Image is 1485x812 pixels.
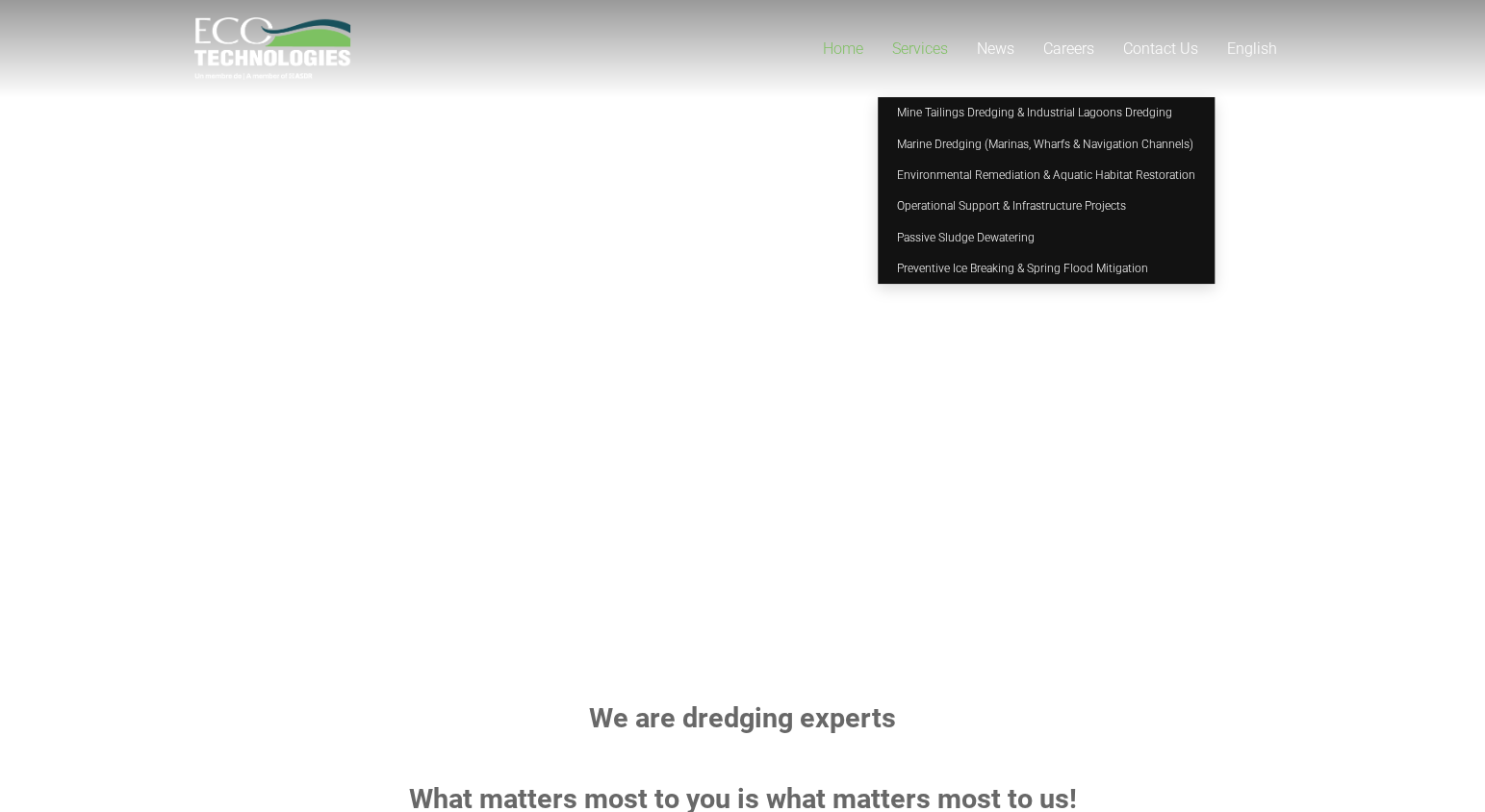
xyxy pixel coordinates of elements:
span: Preventive Ice Breaking & Spring Flood Mitigation [897,262,1148,275]
rs-layer: Most [895,356,1183,452]
rs-layer: Protect [311,357,763,453]
span: News [977,39,1014,58]
rs-layer: matters [763,396,888,452]
a: Preventive Ice Breaking & Spring Flood Mitigation [878,253,1215,284]
span: Contact Us [1123,39,1198,58]
span: Marine Dredging (Marinas, Wharfs & Navigation Channels) [897,138,1193,151]
rs-layer: what [764,356,885,412]
span: Home [823,39,863,58]
span: Services [892,39,948,58]
a: Passive Sludge Dewatering [878,222,1215,253]
span: Passive Sludge Dewatering [897,231,1035,244]
span: Mine Tailings Dredging & Industrial Lagoons Dredging [897,106,1172,119]
a: Operational Support & Infrastructure Projects [878,190,1215,221]
a: Environmental Remediation & Aquatic Habitat Restoration [878,160,1215,190]
strong: We are dredging experts [589,701,896,734]
span: English [1227,39,1277,58]
span: Operational Support & Infrastructure Projects [897,199,1126,213]
span: Careers [1043,39,1094,58]
a: Marine Dredging (Marinas, Wharfs & Navigation Channels) [878,128,1215,159]
rs-layer: Natural resources. Project timelines. Professional relationships. [411,314,1085,335]
span: Environmental Remediation & Aquatic Habitat Restoration [897,168,1195,182]
a: Mine Tailings Dredging & Industrial Lagoons Dredging [878,97,1215,128]
a: logo_EcoTech_ASDR_RGB [194,17,351,80]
